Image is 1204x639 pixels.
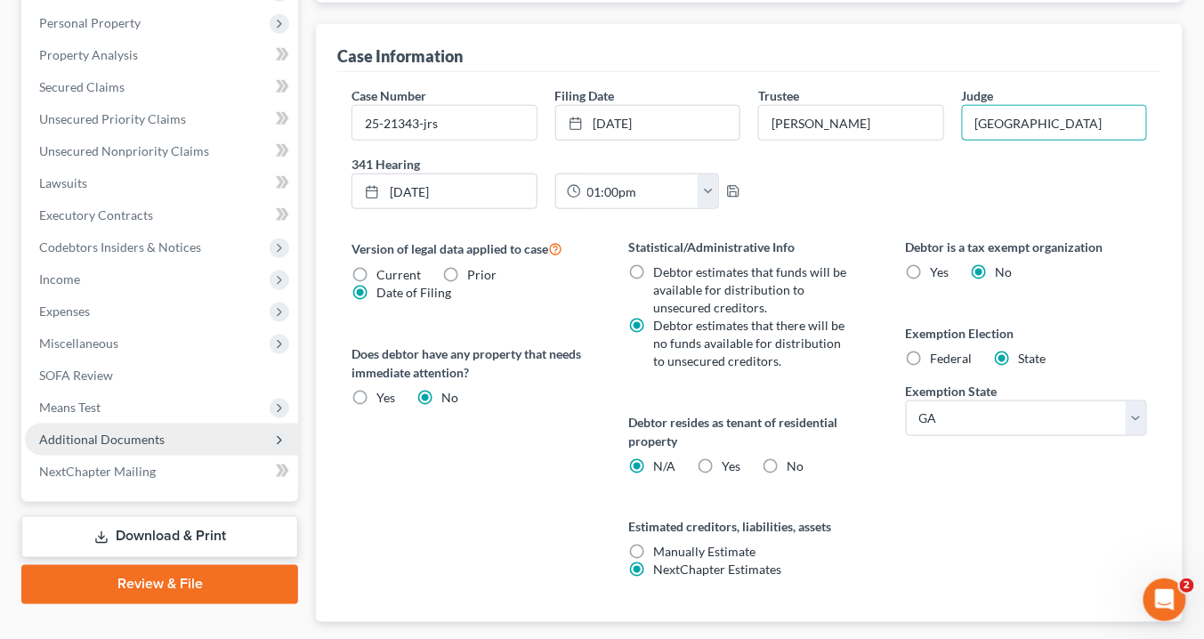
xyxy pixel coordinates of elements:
span: Debtor estimates that there will be no funds available for distribution to unsecured creditors. [653,318,844,368]
label: Filing Date [555,86,615,105]
input: -- [759,106,942,140]
a: Download & Print [21,516,298,558]
span: Debtor estimates that funds will be available for distribution to unsecured creditors. [653,264,846,315]
input: Enter case number... [352,106,536,140]
label: Version of legal data applied to case [352,238,593,259]
label: Exemption Election [906,324,1147,343]
span: Codebtors Insiders & Notices [39,239,201,255]
span: State [1019,351,1046,366]
a: Property Analysis [25,39,298,71]
a: SOFA Review [25,360,298,392]
label: 341 Hearing [343,155,749,174]
span: Federal [931,351,973,366]
a: Secured Claims [25,71,298,103]
span: Unsecured Nonpriority Claims [39,143,209,158]
span: Secured Claims [39,79,125,94]
span: Prior [467,267,497,282]
span: Yes [931,264,949,279]
div: Case Information [337,45,463,67]
a: [DATE] [556,106,739,140]
a: Unsecured Nonpriority Claims [25,135,298,167]
label: Debtor resides as tenant of residential property [628,413,869,450]
label: Trustee [758,86,799,105]
span: Yes [376,390,395,405]
span: Manually Estimate [653,545,756,560]
label: Estimated creditors, liabilities, assets [628,518,869,537]
label: Statistical/Administrative Info [628,238,869,256]
a: Lawsuits [25,167,298,199]
input: -- [963,106,1146,140]
span: Property Analysis [39,47,138,62]
span: Expenses [39,303,90,319]
span: SOFA Review [39,368,113,383]
a: Review & File [21,565,298,604]
a: NextChapter Mailing [25,456,298,488]
span: NextChapter Estimates [653,562,781,578]
label: Case Number [352,86,426,105]
span: Means Test [39,400,101,415]
span: Miscellaneous [39,336,118,351]
span: Date of Filing [376,285,451,300]
span: No [441,390,458,405]
span: No [787,458,804,473]
span: Additional Documents [39,432,165,447]
a: Unsecured Priority Claims [25,103,298,135]
span: Income [39,271,80,287]
span: No [996,264,1013,279]
span: Current [376,267,421,282]
span: Personal Property [39,15,141,30]
iframe: Intercom live chat [1143,578,1186,621]
a: [DATE] [352,174,536,208]
span: Yes [722,458,740,473]
span: Executory Contracts [39,207,153,222]
span: Lawsuits [39,175,87,190]
span: NextChapter Mailing [39,464,156,479]
label: Judge [962,86,994,105]
label: Does debtor have any property that needs immediate attention? [352,344,593,382]
span: Unsecured Priority Claims [39,111,186,126]
label: Exemption State [906,382,998,400]
a: Executory Contracts [25,199,298,231]
input: -- : -- [581,174,699,208]
span: 2 [1180,578,1194,593]
label: Debtor is a tax exempt organization [906,238,1147,256]
span: N/A [653,458,675,473]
